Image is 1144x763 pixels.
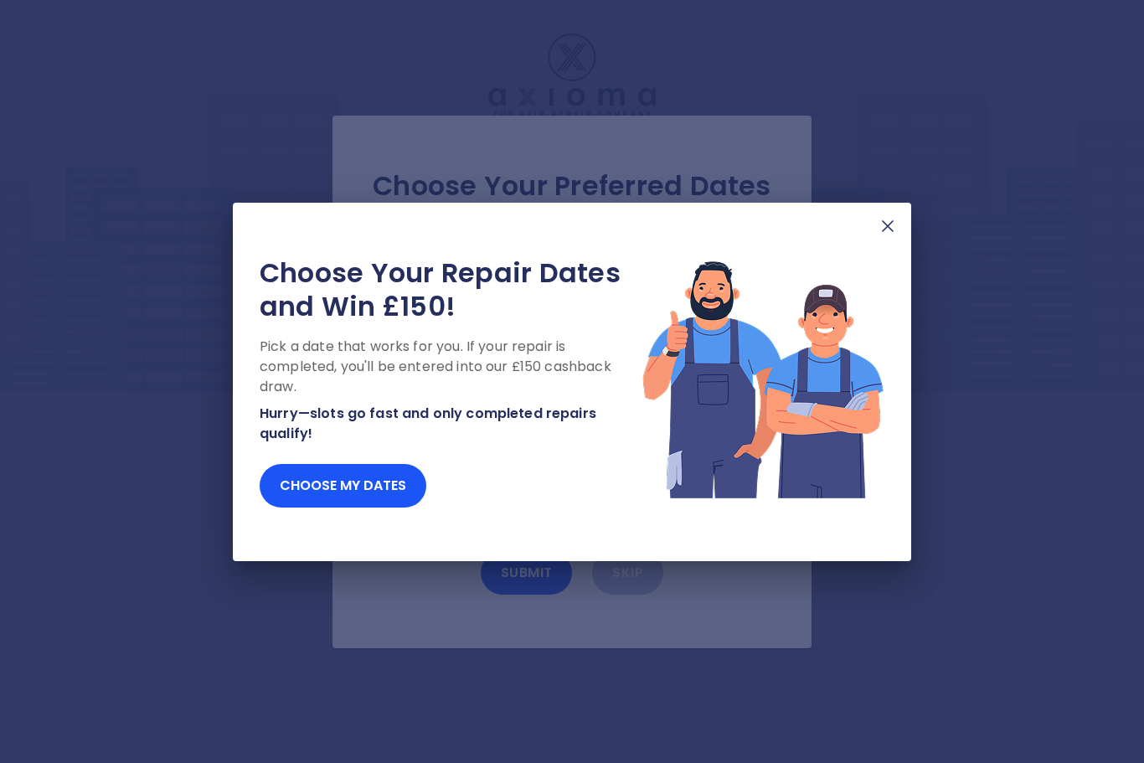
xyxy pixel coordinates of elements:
h2: Choose Your Repair Dates and Win £150! [260,256,642,323]
img: Lottery [642,256,884,501]
img: X Mark [878,216,898,236]
p: Hurry—slots go fast and only completed repairs qualify! [260,404,642,444]
button: Choose my dates [260,464,426,508]
p: Pick a date that works for you. If your repair is completed, you'll be entered into our £150 cash... [260,337,642,397]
